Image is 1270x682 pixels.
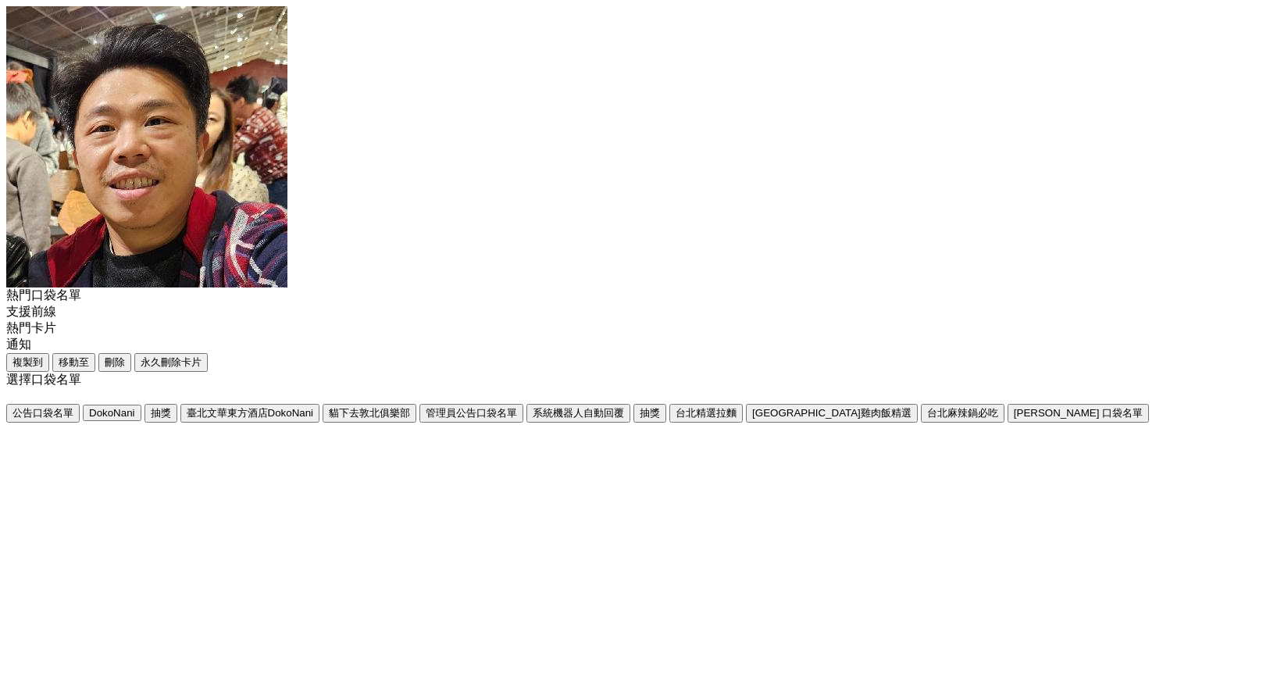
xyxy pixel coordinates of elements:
button: 移動至 [52,353,95,372]
button: 刪除 [98,353,131,372]
button: 抽獎 [633,404,666,423]
button: 臺北文華東方酒店DokoNani [180,404,320,423]
button: 複製到 [6,353,49,372]
button: 台北麻辣鍋必吃 [921,404,1004,423]
div: 熱門口袋名單 [6,287,1264,304]
button: [PERSON_NAME] 口袋名單 [1008,404,1149,423]
button: 台北精選拉麵 [669,404,743,423]
button: 貓下去敦北俱樂部 [323,404,416,423]
div: 熱門卡片 [6,320,1264,337]
div: 支援前線 [6,304,1264,320]
div: 選擇口袋名單 [6,372,1264,388]
button: 公告口袋名單 [6,404,80,423]
button: 永久刪除卡片 [134,353,208,372]
img: Visruth.jpg not found [6,6,287,287]
button: [GEOGRAPHIC_DATA]雞肉飯精選 [746,404,918,423]
button: 抽獎 [144,404,177,423]
button: 管理員公告口袋名單 [419,404,523,423]
button: 系統機器人自動回覆 [526,404,630,423]
div: 通知 [6,337,1264,353]
button: DokoNani [83,405,141,421]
